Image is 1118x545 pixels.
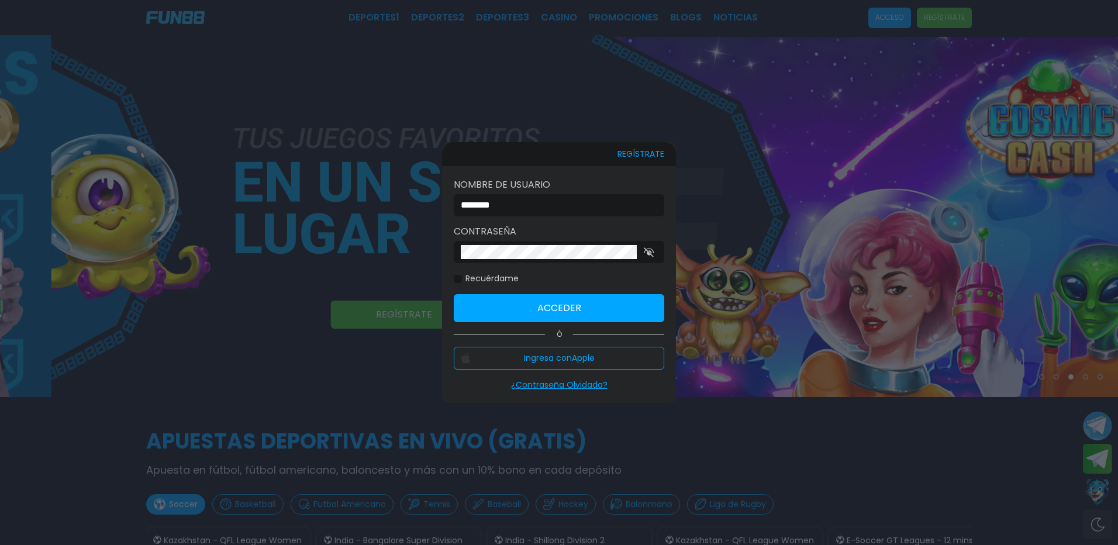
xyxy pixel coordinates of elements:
label: Nombre de usuario [454,178,664,192]
p: ¿Contraseña Olvidada? [454,379,664,391]
button: REGÍSTRATE [617,142,664,166]
p: Ó [454,329,664,340]
label: Recuérdame [454,272,519,285]
button: Acceder [454,294,664,322]
label: Contraseña [454,225,664,239]
button: Ingresa conApple [454,347,664,370]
